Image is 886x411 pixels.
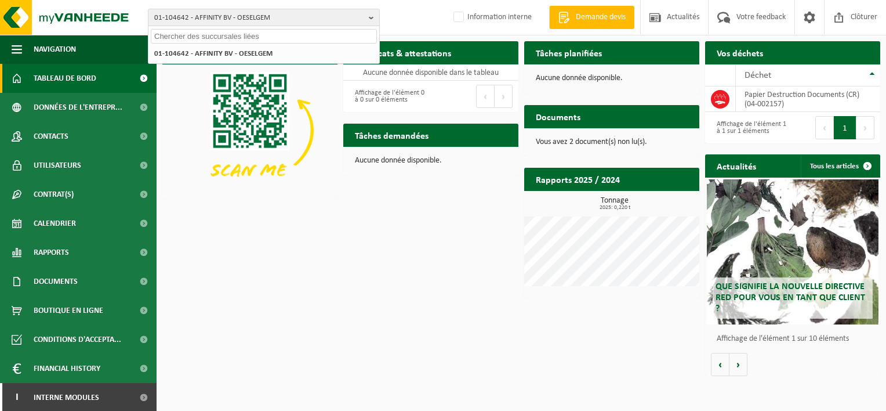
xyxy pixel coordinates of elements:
[495,85,513,108] button: Next
[34,296,103,325] span: Boutique en ligne
[34,209,76,238] span: Calendrier
[711,353,729,376] button: Vorige
[745,71,771,80] span: Déchet
[524,41,613,64] h2: Tâches planifiées
[349,84,425,109] div: Affichage de l'élément 0 à 0 sur 0 éléments
[34,267,78,296] span: Documents
[343,124,440,146] h2: Tâches demandées
[34,122,68,151] span: Contacts
[549,6,634,29] a: Demande devis
[524,168,631,190] h2: Rapports 2025 / 2024
[34,35,76,64] span: Navigation
[154,9,364,27] span: 01-104642 - AFFINITY BV - OESELGEM
[148,9,380,26] button: 01-104642 - AFFINITY BV - OESELGEM
[716,282,865,313] span: Que signifie la nouvelle directive RED pour vous en tant que client ?
[736,86,880,112] td: Papier Destruction Documents (CR) (04-002157)
[154,50,273,57] strong: 01-104642 - AFFINITY BV - OESELGEM
[343,64,518,81] td: Aucune donnée disponible dans le tableau
[705,41,775,64] h2: Vos déchets
[343,41,463,64] h2: Certificats & attestations
[451,9,532,26] label: Information interne
[34,354,100,383] span: Financial History
[705,154,768,177] h2: Actualités
[530,205,699,211] span: 2025: 0,220 t
[598,190,698,214] a: Consulter les rapports
[815,116,834,139] button: Previous
[711,115,787,140] div: Affichage de l'élément 1 à 1 sur 1 éléments
[834,116,856,139] button: 1
[856,116,874,139] button: Next
[729,353,747,376] button: Volgende
[34,151,81,180] span: Utilisateurs
[524,105,592,128] h2: Documents
[151,29,377,44] input: Chercher des succursales liées
[717,335,874,343] p: Affichage de l'élément 1 sur 10 éléments
[34,64,96,93] span: Tableau de bord
[707,179,878,325] a: Que signifie la nouvelle directive RED pour vous en tant que client ?
[34,238,69,267] span: Rapports
[536,74,688,82] p: Aucune donnée disponible.
[162,64,337,196] img: Download de VHEPlus App
[34,325,121,354] span: Conditions d'accepta...
[34,93,122,122] span: Données de l'entrepr...
[536,138,688,146] p: Vous avez 2 document(s) non lu(s).
[355,157,507,165] p: Aucune donnée disponible.
[476,85,495,108] button: Previous
[530,197,699,211] h3: Tonnage
[801,154,879,178] a: Tous les articles
[34,180,74,209] span: Contrat(s)
[573,12,629,23] span: Demande devis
